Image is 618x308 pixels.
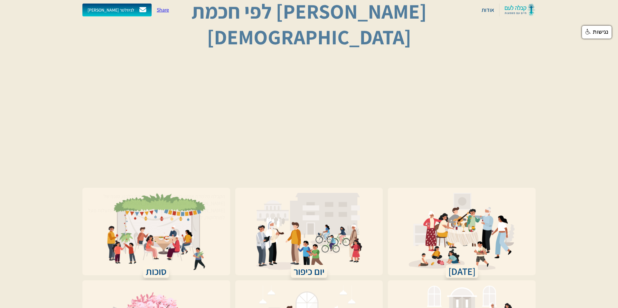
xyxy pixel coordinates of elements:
a: Share [157,6,169,13]
img: נגישות [585,29,591,35]
img: kabbalah-laam-logo-colored-transparent [505,4,536,16]
a: הקבלה מלמדת אותנו כיצד להקים סוכה פנימית בלבנו. סוכה של [PERSON_NAME], אהבה ואחדות [PERSON_NAME] ... [82,188,230,275]
h2: סוכות [143,265,169,278]
h2: יום כיפור [291,265,327,278]
a: [DATE] [388,188,536,275]
a: יום כיפור [235,188,383,275]
span: נגישות [593,29,608,35]
div: אודות [482,5,494,14]
a: נגישות [582,26,612,39]
div: [PERSON_NAME] לניוזלטר [88,7,134,13]
a: אודות [479,4,497,16]
a: [PERSON_NAME] לניוזלטר [82,4,152,16]
div: הקבלה מלמדת אותנו כיצד להקים סוכה פנימית בלבנו. סוכה של [PERSON_NAME], אהבה ואחדות [PERSON_NAME] ... [88,193,225,262]
h2: [DATE] [446,265,478,278]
